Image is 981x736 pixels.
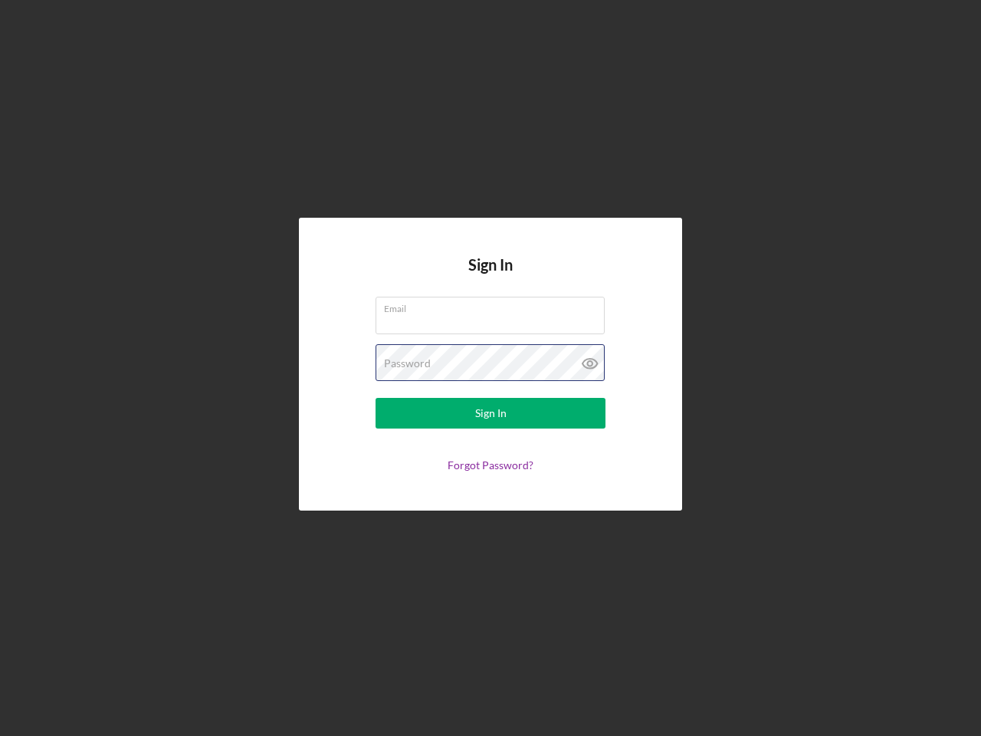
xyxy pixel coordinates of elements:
[384,297,605,314] label: Email
[475,398,507,429] div: Sign In
[468,256,513,297] h4: Sign In
[448,458,533,472] a: Forgot Password?
[376,398,605,429] button: Sign In
[384,357,431,370] label: Password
